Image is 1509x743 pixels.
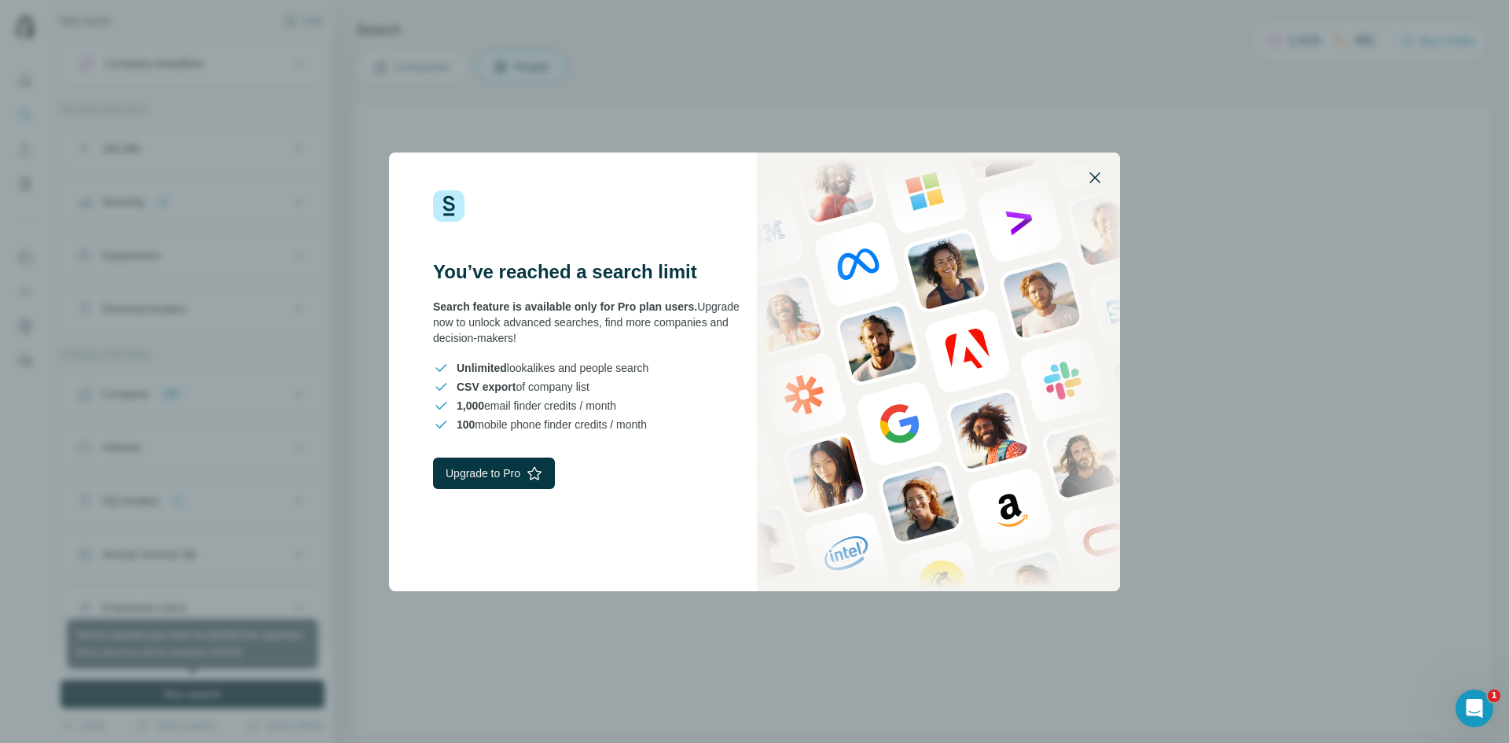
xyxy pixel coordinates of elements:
img: Surfe Stock Photo - showing people and technologies [757,153,1120,591]
span: email finder credits / month [457,398,616,414]
span: CSV export [457,381,516,393]
button: Upgrade to Pro [433,458,555,489]
img: Surfe Logo [433,190,464,222]
span: Search feature is available only for Pro plan users. [433,300,697,313]
span: 1,000 [457,399,484,412]
div: Upgrade now to unlock advanced searches, find more companies and decision-makers! [433,299,754,346]
span: 100 [457,418,475,431]
span: Unlimited [457,362,507,374]
iframe: Intercom live chat [1456,690,1493,727]
span: 1 [1488,690,1500,702]
h3: You’ve reached a search limit [433,259,754,285]
span: lookalikes and people search [457,360,648,376]
span: of company list [457,379,589,395]
span: mobile phone finder credits / month [457,417,647,432]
